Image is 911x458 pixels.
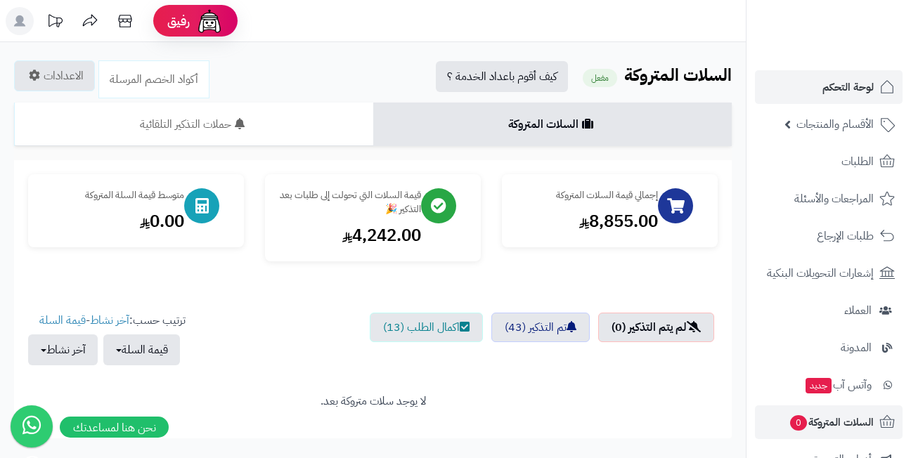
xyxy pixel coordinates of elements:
span: وآتس آب [804,375,872,395]
a: آخر نشاط [90,312,129,329]
span: 0 [790,415,807,431]
div: 4,242.00 [279,223,421,247]
span: رفيق [167,13,190,30]
div: لا يوجد سلات متروكة بعد. [28,393,718,410]
span: إشعارات التحويلات البنكية [767,263,874,283]
span: المراجعات والأسئلة [794,189,874,209]
a: المراجعات والأسئلة [755,182,903,216]
div: متوسط قيمة السلة المتروكة [42,188,184,202]
a: طلبات الإرجاع [755,219,903,253]
a: تحديثات المنصة [37,7,72,39]
div: 8,855.00 [516,209,658,233]
img: logo-2.png [815,39,898,69]
a: تم التذكير (43) [491,313,590,342]
a: إشعارات التحويلات البنكية [755,256,903,290]
ul: ترتيب حسب: - [28,313,186,365]
b: السلات المتروكة [624,63,732,88]
span: السلات المتروكة [789,412,874,432]
a: السلات المتروكة [373,103,732,146]
a: أكواد الخصم المرسلة [98,60,209,98]
div: إجمالي قيمة السلات المتروكة [516,188,658,202]
small: مفعل [583,69,617,87]
span: الأقسام والمنتجات [796,115,874,134]
div: 0.00 [42,209,184,233]
a: وآتس آبجديد [755,368,903,402]
a: الطلبات [755,145,903,178]
a: العملاء [755,294,903,327]
a: المدونة [755,331,903,365]
a: السلات المتروكة0 [755,405,903,439]
a: حملات التذكير التلقائية [14,103,373,146]
a: لم يتم التذكير (0) [598,313,714,342]
img: ai-face.png [195,7,224,35]
span: طلبات الإرجاع [817,226,874,246]
button: آخر نشاط [28,334,98,365]
span: لوحة التحكم [822,77,874,97]
a: الاعدادات [14,60,95,91]
span: العملاء [844,301,872,320]
span: المدونة [841,338,872,358]
a: لوحة التحكم [755,70,903,104]
a: اكمال الطلب (13) [370,313,483,342]
button: قيمة السلة [103,334,180,365]
div: قيمة السلات التي تحولت إلى طلبات بعد التذكير 🎉 [279,188,421,216]
span: الطلبات [841,152,874,171]
a: كيف أقوم باعداد الخدمة ؟ [436,61,568,92]
span: جديد [806,378,832,393]
a: قيمة السلة [39,312,86,329]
